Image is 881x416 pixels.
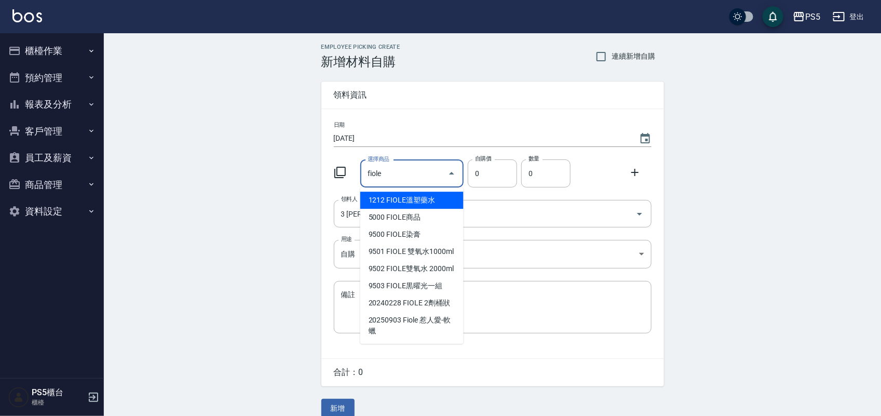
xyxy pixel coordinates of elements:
[631,206,648,222] button: Open
[763,6,783,27] button: save
[360,192,464,209] li: 1212 FIOLE溫塑藥水
[4,118,100,145] button: 客戶管理
[12,9,42,22] img: Logo
[321,44,400,50] h2: Employee Picking Create
[32,387,85,398] h5: PS5櫃台
[321,55,400,69] h3: 新增材料自購
[360,209,464,226] li: 5000 FIOLE商品
[8,387,29,408] img: Person
[368,155,389,163] label: 選擇商品
[4,91,100,118] button: 報表及分析
[360,226,464,243] li: 9500 FIOLE染膏
[341,195,357,203] label: 領料人
[341,235,352,243] label: 用途
[360,243,464,260] li: 9501 FIOLE 雙氧水1000ml
[334,121,345,129] label: 日期
[334,90,652,100] span: 領料資訊
[789,6,824,28] button: PS5
[829,7,869,26] button: 登出
[612,51,656,62] span: 連續新增自購
[360,294,464,312] li: 20240228 FIOLE 2劑桶狀
[334,240,652,268] div: 自購
[4,198,100,225] button: 資料設定
[443,165,460,182] button: Close
[475,155,491,163] label: 自購價
[4,144,100,171] button: 員工及薪資
[633,126,658,151] button: Choose date, selected date is 2025-09-04
[32,398,85,407] p: 櫃檯
[321,359,664,386] div: 合計： 0
[360,260,464,277] li: 9502 FIOLE雙氧水 2000ml
[805,10,820,23] div: PS5
[360,277,464,294] li: 9503 FIOLE黒曜光一組
[4,64,100,91] button: 預約管理
[4,37,100,64] button: 櫃檯作業
[334,130,629,147] input: YYYY/MM/DD
[360,312,464,340] li: 20250903 Fiole 惹人愛-軟蠟
[4,171,100,198] button: 商品管理
[528,155,539,163] label: 數量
